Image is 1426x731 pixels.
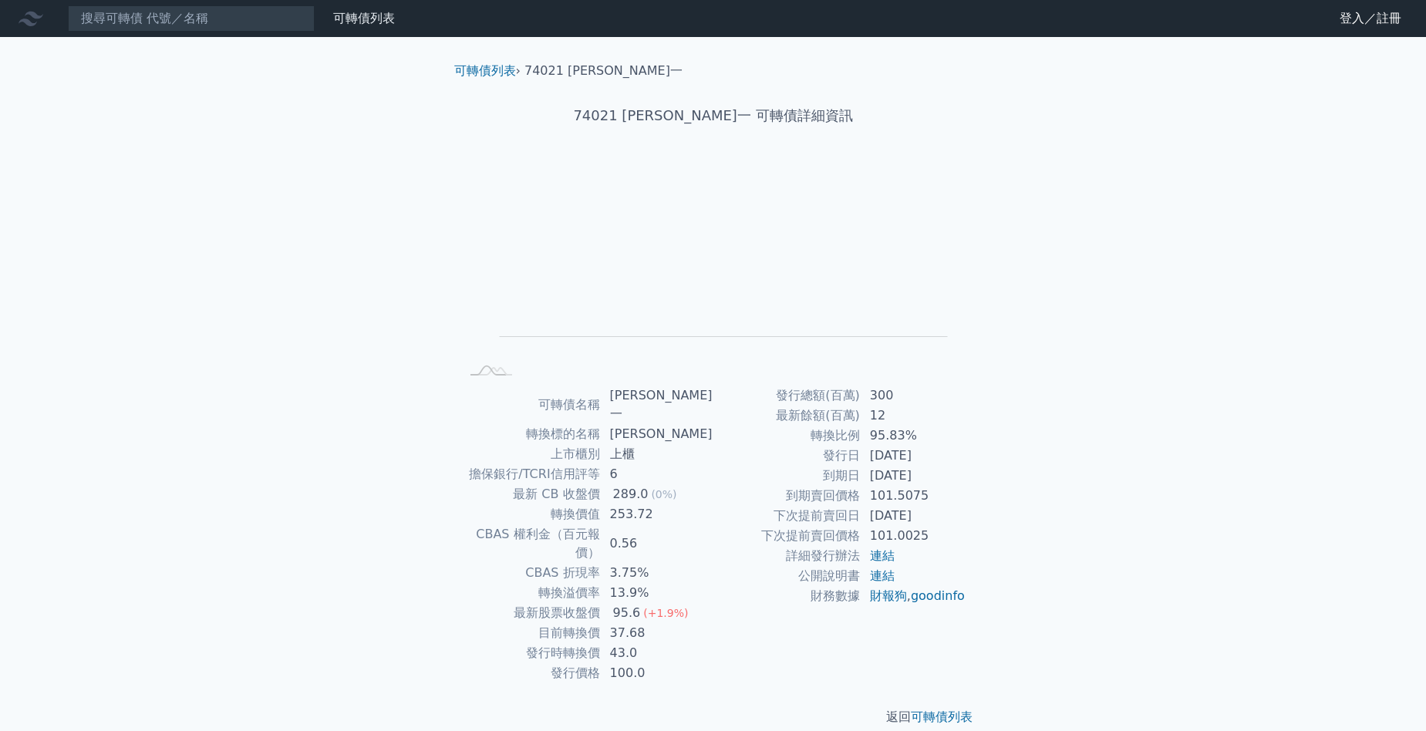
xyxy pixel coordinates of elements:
input: 搜尋可轉債 代號／名稱 [68,5,315,32]
td: 轉換比例 [713,426,861,446]
a: 可轉債列表 [911,709,973,724]
td: 101.5075 [861,486,966,506]
td: [DATE] [861,506,966,526]
td: 101.0025 [861,526,966,546]
td: 可轉債名稱 [460,386,601,424]
td: 轉換標的名稱 [460,424,601,444]
td: [PERSON_NAME] [601,424,713,444]
td: 詳細發行辦法 [713,546,861,566]
td: 到期日 [713,466,861,486]
td: 100.0 [601,663,713,683]
td: 0.56 [601,524,713,563]
li: › [454,62,521,80]
td: CBAS 折現率 [460,563,601,583]
td: 13.9% [601,583,713,603]
td: 6 [601,464,713,484]
td: 上市櫃別 [460,444,601,464]
td: [DATE] [861,446,966,466]
a: 連結 [870,568,895,583]
td: 發行日 [713,446,861,466]
td: 12 [861,406,966,426]
span: (0%) [651,488,676,500]
td: 最新餘額(百萬) [713,406,861,426]
td: 轉換價值 [460,504,601,524]
td: 目前轉換價 [460,623,601,643]
td: 轉換溢價率 [460,583,601,603]
div: 95.6 [610,604,644,622]
a: 連結 [870,548,895,563]
td: 發行總額(百萬) [713,386,861,406]
td: 最新 CB 收盤價 [460,484,601,504]
a: 可轉債列表 [454,63,516,78]
td: 公開說明書 [713,566,861,586]
td: 37.68 [601,623,713,643]
td: 到期賣回價格 [713,486,861,506]
a: goodinfo [911,588,965,603]
td: 253.72 [601,504,713,524]
td: 43.0 [601,643,713,663]
td: 發行價格 [460,663,601,683]
td: 最新股票收盤價 [460,603,601,623]
div: 289.0 [610,485,652,504]
td: 上櫃 [601,444,713,464]
td: 300 [861,386,966,406]
a: 財報狗 [870,588,907,603]
a: 登入／註冊 [1327,6,1414,31]
td: , [861,586,966,606]
td: 下次提前賣回價格 [713,526,861,546]
td: 財務數據 [713,586,861,606]
td: [PERSON_NAME]一 [601,386,713,424]
a: 可轉債列表 [333,11,395,25]
td: [DATE] [861,466,966,486]
p: 返回 [442,708,985,726]
td: 擔保銀行/TCRI信用評等 [460,464,601,484]
td: CBAS 權利金（百元報價） [460,524,601,563]
td: 95.83% [861,426,966,446]
g: Chart [485,175,948,359]
td: 下次提前賣回日 [713,506,861,526]
td: 發行時轉換價 [460,643,601,663]
h1: 74021 [PERSON_NAME]一 可轉債詳細資訊 [442,105,985,126]
span: (+1.9%) [643,607,688,619]
li: 74021 [PERSON_NAME]一 [524,62,683,80]
td: 3.75% [601,563,713,583]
